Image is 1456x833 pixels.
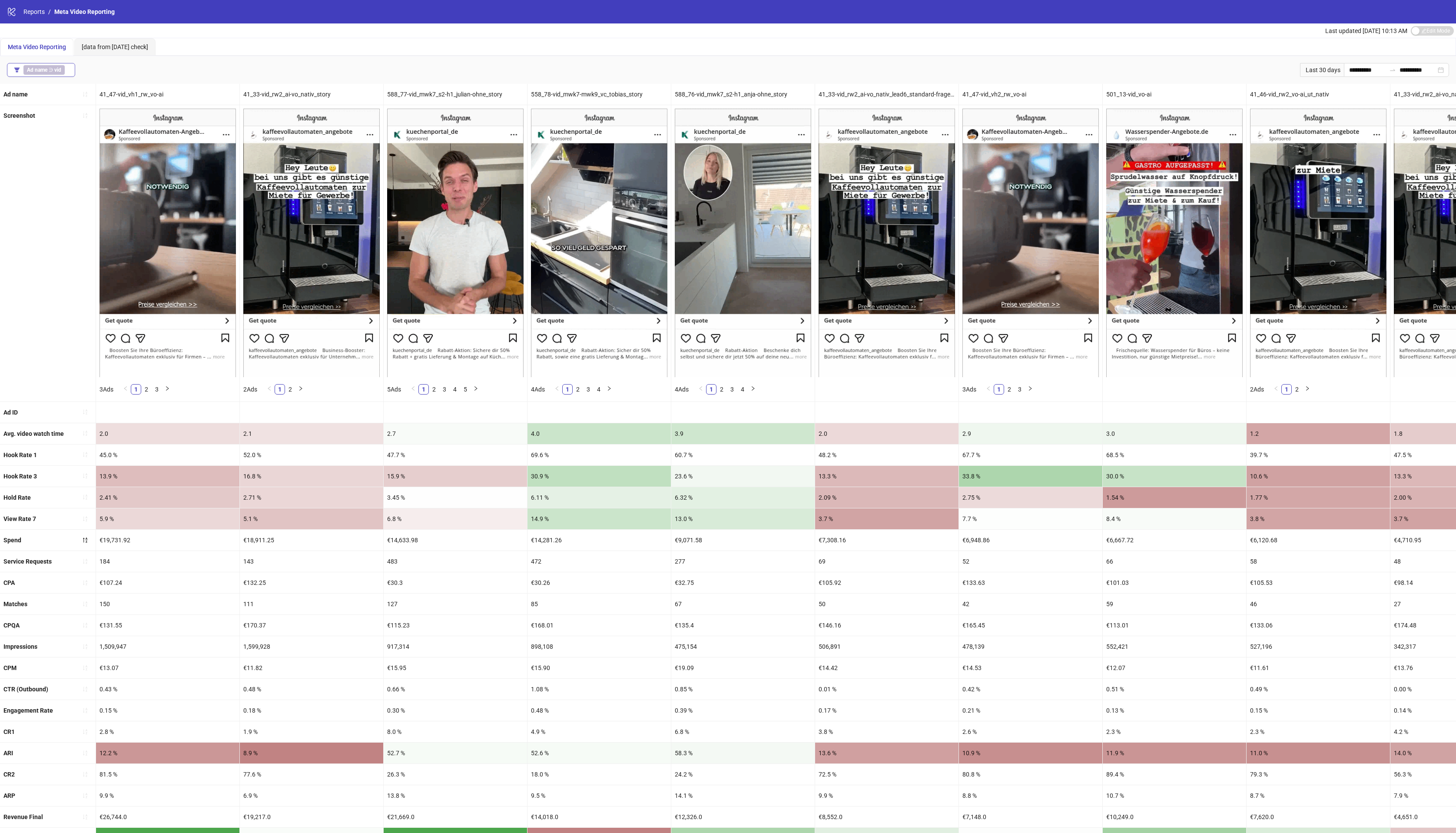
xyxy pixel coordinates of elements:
[983,384,994,395] button: left
[408,384,418,395] button: left
[671,594,815,614] div: 67
[384,721,527,742] div: 8.0 %
[815,700,959,721] div: 0.17 %
[96,466,239,487] div: 13.9 %
[594,385,604,394] a: 4
[408,384,418,395] li: Previous Page
[1247,700,1390,721] div: 0.15 %
[1247,423,1390,444] div: 1.2
[3,579,15,586] b: CPA
[1015,384,1025,395] li: 3
[959,445,1102,465] div: 67.7 %
[1325,27,1407,34] span: Last updated [DATE] 10:13 AM
[473,386,478,391] span: right
[240,700,383,721] div: 0.18 %
[738,385,747,394] a: 4
[384,508,527,529] div: 6.8 %
[1004,384,1015,395] li: 2
[162,384,172,395] button: right
[82,665,88,671] span: sort-ascending
[1103,594,1246,614] div: 59
[573,385,583,394] a: 2
[573,384,583,395] li: 2
[96,721,239,742] div: 2.8 %
[460,384,471,395] li: 5
[552,384,562,395] li: Previous Page
[264,384,275,395] li: Previous Page
[1028,386,1033,391] span: right
[1389,66,1396,73] span: swap-right
[527,84,671,105] div: 558_78-vid_mwk7-mwk9_vc_tobias_story
[959,700,1102,721] div: 0.21 %
[419,385,428,394] a: 1
[671,84,815,105] div: 588_76-vid_mwk7_s2-h1_anja-ohne_story
[1281,384,1292,395] li: 1
[1103,508,1246,529] div: 8.4 %
[671,530,815,551] div: €9,071.58
[240,615,383,636] div: €170.37
[583,384,594,395] li: 3
[99,386,113,393] span: 3 Ads
[82,473,88,479] span: sort-ascending
[671,615,815,636] div: €135.4
[8,43,66,50] span: Meta Video Reporting
[384,657,527,678] div: €15.95
[671,636,815,657] div: 475,154
[1250,386,1264,393] span: 2 Ads
[295,384,306,395] li: Next Page
[240,466,383,487] div: 16.8 %
[962,386,976,393] span: 3 Ads
[123,386,128,391] span: left
[1103,721,1246,742] div: 2.3 %
[96,572,239,593] div: €107.24
[450,385,460,394] a: 4
[527,445,671,465] div: 69.6 %
[1250,109,1386,377] img: Screenshot 120228925539160498
[96,487,239,508] div: 2.41 %
[440,385,449,394] a: 3
[3,537,21,544] b: Spend
[1103,530,1246,551] div: €6,667.72
[815,423,959,444] div: 2.0
[959,466,1102,487] div: 33.8 %
[384,423,527,444] div: 2.7
[1247,551,1390,572] div: 58
[959,636,1102,657] div: 478,139
[527,657,671,678] div: €15.90
[82,516,88,522] span: sort-ascending
[82,91,88,97] span: sort-ascending
[815,487,959,508] div: 2.09 %
[96,700,239,721] div: 0.15 %
[243,386,257,393] span: 2 Ads
[54,67,61,73] b: vid
[82,814,88,820] span: sort-ascending
[527,572,671,593] div: €30.26
[1271,384,1281,395] li: Previous Page
[14,67,20,73] span: filter
[96,551,239,572] div: 184
[1282,385,1291,394] a: 1
[152,385,162,394] a: 3
[162,384,172,395] li: Next Page
[82,622,88,628] span: sort-ascending
[82,729,88,735] span: sort-ascending
[815,84,959,105] div: 41_33-vid_rw2_ai-vo_nativ_lead6_standard-fragebogen
[671,551,815,572] div: 277
[96,84,239,105] div: 41_47-vid_vh1_rw_vo-ai
[671,445,815,465] div: 60.7 %
[748,384,758,395] li: Next Page
[1247,679,1390,700] div: 0.49 %
[243,109,380,377] img: Screenshot 120227423168850498
[815,636,959,657] div: 506,891
[3,112,35,119] b: Screenshot
[527,508,671,529] div: 14.9 %
[285,384,295,395] li: 2
[815,530,959,551] div: €7,308.16
[959,487,1102,508] div: 2.75 %
[96,508,239,529] div: 5.9 %
[1103,679,1246,700] div: 0.51 %
[1247,508,1390,529] div: 3.8 %
[698,386,703,391] span: left
[527,636,671,657] div: 898,108
[3,686,48,693] b: CTR (Outbound)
